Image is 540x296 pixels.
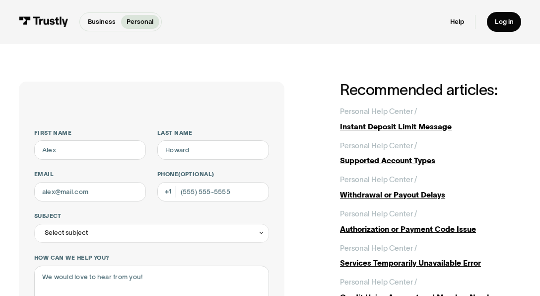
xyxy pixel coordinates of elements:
div: Personal Help Center / [340,208,417,220]
input: Howard [157,140,269,159]
img: Trustly Logo [19,16,68,27]
div: Personal Help Center / [340,243,417,254]
div: Instant Deposit Limit Message [340,121,521,133]
a: Business [82,15,121,29]
input: Alex [34,140,146,159]
label: Subject [34,212,269,220]
p: Business [88,17,116,27]
div: Authorization or Payment Code Issue [340,224,521,235]
a: Personal Help Center /Authorization or Payment Code Issue [340,208,521,235]
span: (Optional) [178,171,214,177]
a: Personal Help Center /Withdrawal or Payout Delays [340,174,521,200]
label: Last name [157,129,269,137]
a: Personal [121,15,159,29]
div: Personal Help Center / [340,277,417,288]
div: Personal Help Center / [340,174,417,186]
div: Services Temporarily Unavailable Error [340,258,521,269]
input: alex@mail.com [34,182,146,201]
label: How can we help you? [34,254,269,262]
label: Email [34,171,146,178]
div: Supported Account Types [340,155,521,167]
a: Log in [487,12,521,32]
a: Personal Help Center /Supported Account Types [340,140,521,167]
a: Help [450,17,464,26]
label: First name [34,129,146,137]
input: (555) 555-5555 [157,182,269,201]
div: Personal Help Center / [340,106,417,117]
h2: Recommended articles: [340,82,521,99]
div: Select subject [45,227,88,239]
div: Withdrawal or Payout Delays [340,190,521,201]
a: Personal Help Center /Services Temporarily Unavailable Error [340,243,521,269]
p: Personal [127,17,153,27]
label: Phone [157,171,269,178]
div: Log in [495,17,514,26]
div: Personal Help Center / [340,140,417,152]
a: Personal Help Center /Instant Deposit Limit Message [340,106,521,132]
